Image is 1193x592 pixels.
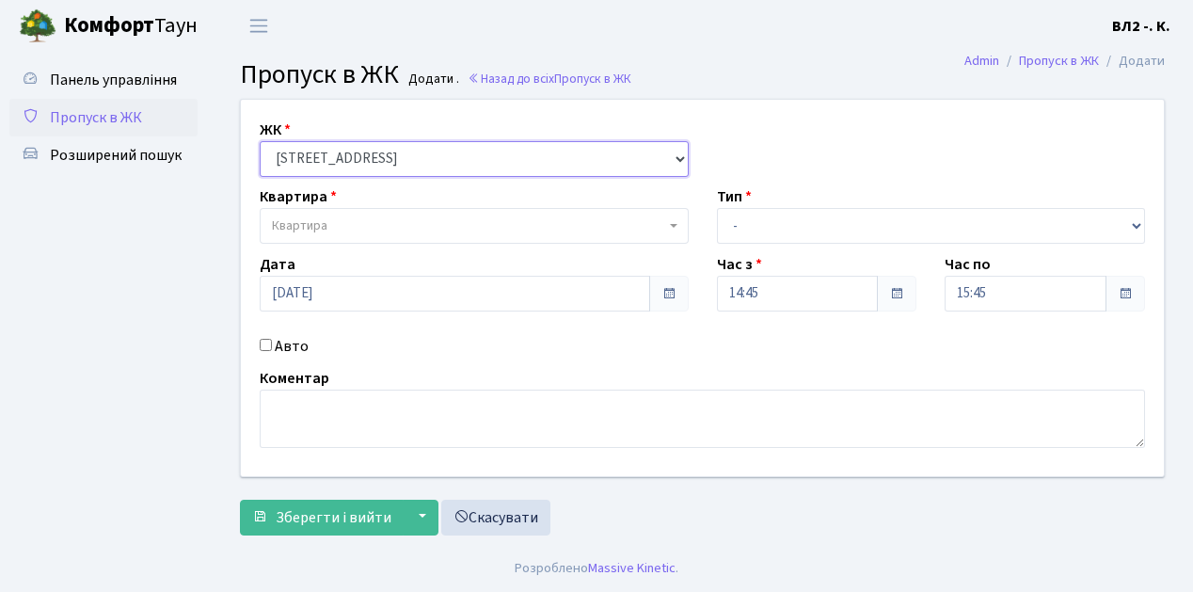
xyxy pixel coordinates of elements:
a: Назад до всіхПропуск в ЖК [468,70,631,88]
a: Розширений пошук [9,136,198,174]
span: Пропуск в ЖК [50,107,142,128]
label: Тип [717,185,752,208]
a: Пропуск в ЖК [1019,51,1099,71]
label: Квартира [260,185,337,208]
small: Додати . [405,72,459,88]
a: ВЛ2 -. К. [1112,15,1170,38]
span: Зберегти і вийти [276,507,391,528]
button: Переключити навігацію [235,10,282,41]
label: Дата [260,253,295,276]
span: Панель управління [50,70,177,90]
img: logo.png [19,8,56,45]
b: ВЛ2 -. К. [1112,16,1170,37]
div: Розроблено . [515,558,678,579]
b: Комфорт [64,10,154,40]
span: Пропуск в ЖК [240,56,399,93]
a: Admin [964,51,999,71]
a: Панель управління [9,61,198,99]
label: ЖК [260,119,291,141]
a: Пропуск в ЖК [9,99,198,136]
label: Коментар [260,367,329,390]
span: Розширений пошук [50,145,182,166]
label: Час по [945,253,991,276]
span: Пропуск в ЖК [554,70,631,88]
li: Додати [1099,51,1165,72]
label: Час з [717,253,762,276]
a: Massive Kinetic [588,558,676,578]
span: Квартира [272,216,327,235]
a: Скасувати [441,500,550,536]
span: Таун [64,10,198,42]
nav: breadcrumb [936,41,1193,81]
label: Авто [275,335,309,358]
button: Зберегти і вийти [240,500,404,536]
